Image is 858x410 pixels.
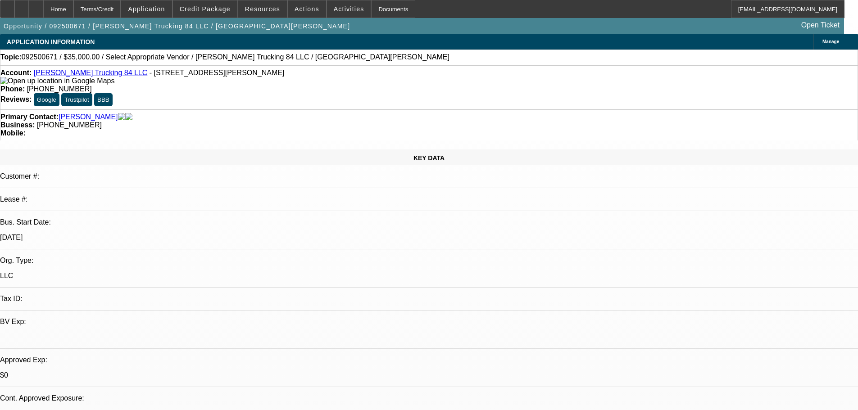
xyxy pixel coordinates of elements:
[288,0,326,18] button: Actions
[238,0,287,18] button: Resources
[0,85,25,93] strong: Phone:
[173,0,237,18] button: Credit Package
[27,85,92,93] span: [PHONE_NUMBER]
[0,129,26,137] strong: Mobile:
[125,113,132,121] img: linkedin-icon.png
[0,113,59,121] strong: Primary Contact:
[128,5,165,13] span: Application
[295,5,319,13] span: Actions
[118,113,125,121] img: facebook-icon.png
[0,77,114,85] img: Open up location in Google Maps
[413,154,445,162] span: KEY DATA
[34,93,59,106] button: Google
[34,69,148,77] a: [PERSON_NAME] Trucking 84 LLC
[61,93,92,106] button: Trustpilot
[0,121,35,129] strong: Business:
[327,0,371,18] button: Activities
[59,113,118,121] a: [PERSON_NAME]
[0,69,32,77] strong: Account:
[180,5,231,13] span: Credit Package
[245,5,280,13] span: Resources
[121,0,172,18] button: Application
[0,95,32,103] strong: Reviews:
[22,53,449,61] span: 092500671 / $35,000.00 / Select Appropriate Vendor / [PERSON_NAME] Trucking 84 LLC / [GEOGRAPHIC_...
[0,77,114,85] a: View Google Maps
[7,38,95,45] span: APPLICATION INFORMATION
[822,39,839,44] span: Manage
[798,18,843,33] a: Open Ticket
[37,121,102,129] span: [PHONE_NUMBER]
[0,53,22,61] strong: Topic:
[150,69,285,77] span: - [STREET_ADDRESS][PERSON_NAME]
[4,23,350,30] span: Opportunity / 092500671 / [PERSON_NAME] Trucking 84 LLC / [GEOGRAPHIC_DATA][PERSON_NAME]
[334,5,364,13] span: Activities
[94,93,113,106] button: BBB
